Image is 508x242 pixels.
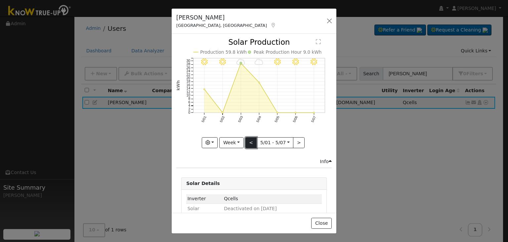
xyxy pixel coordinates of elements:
[176,81,181,91] text: kWh
[187,70,190,73] text: 24
[189,100,190,104] text: 6
[311,218,331,229] button: Close
[254,50,322,55] text: Peak Production Hour 9.0 kWh
[187,83,190,87] text: 16
[274,115,280,123] text: 5/05
[201,59,208,65] i: 5/01 - Clear
[187,93,190,97] text: 10
[224,206,276,211] span: Deactivated on [DATE]
[256,115,262,123] text: 5/04
[255,59,263,65] i: 5/04 - Cloudy
[204,89,205,90] circle: onclick=""
[293,137,305,149] button: >
[224,196,238,201] span: ID: 1016, authorized: 02/11/25
[320,158,332,165] div: Info
[187,66,190,70] text: 26
[295,112,296,113] circle: onclick=""
[187,90,190,94] text: 12
[186,181,220,186] strong: Solar Details
[236,59,245,65] i: 5/03 - MostlyCloudy
[245,137,257,149] button: <
[176,23,267,28] span: [GEOGRAPHIC_DATA], [GEOGRAPHIC_DATA]
[292,59,299,65] i: 5/06 - Clear
[189,104,190,108] text: 4
[219,137,243,149] button: Week
[311,115,317,123] text: 5/07
[313,112,315,113] circle: onclick=""
[222,112,223,113] circle: onclick=""
[292,115,299,123] text: 5/06
[256,137,293,149] button: 5/01 - 5/07
[187,76,190,80] text: 20
[200,50,247,55] text: Production 59.8 kWh
[274,59,281,65] i: 5/05 - Clear
[219,115,226,123] text: 5/02
[187,59,190,63] text: 30
[316,39,321,44] text: 
[189,111,190,114] text: 0
[186,194,223,204] td: Inverter
[176,13,276,22] h5: [PERSON_NAME]
[187,63,190,66] text: 28
[187,87,190,91] text: 14
[189,107,190,111] text: 2
[258,82,260,83] circle: onclick=""
[187,73,190,77] text: 22
[270,23,276,28] a: Map
[187,80,190,84] text: 18
[201,115,207,123] text: 5/01
[240,62,242,64] circle: onclick=""
[311,59,317,65] i: 5/07 - Clear
[237,115,244,123] text: 5/03
[189,97,190,101] text: 8
[188,206,214,218] span: Solar Connection
[229,38,290,46] text: Solar Production
[277,112,278,113] circle: onclick=""
[219,59,226,65] i: 5/02 - Clear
